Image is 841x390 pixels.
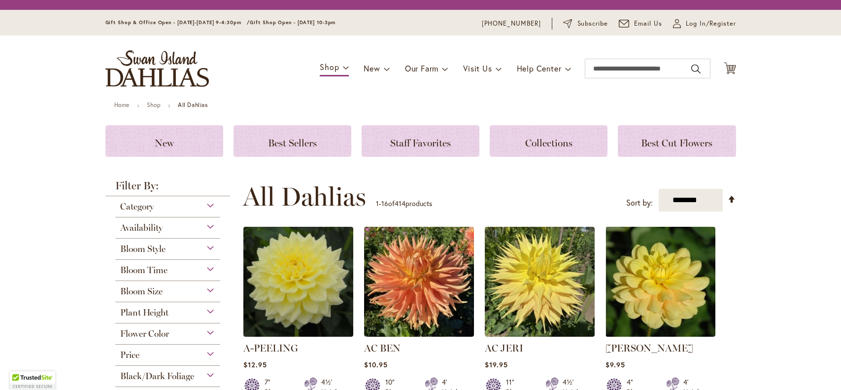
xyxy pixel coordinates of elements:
span: Availability [120,222,163,233]
span: Our Farm [405,63,438,73]
span: Email Us [634,19,662,29]
img: AC BEN [364,227,474,337]
a: Home [114,101,130,108]
span: 1 [376,199,379,208]
span: Gift Shop & Office Open - [DATE]-[DATE] 9-4:30pm / [105,19,250,26]
a: Shop [147,101,161,108]
span: Bloom Style [120,244,166,254]
p: - of products [376,196,432,212]
a: Log In/Register [673,19,736,29]
span: Category [120,201,154,212]
span: Best Cut Flowers [641,137,712,149]
img: A-Peeling [243,227,353,337]
span: Bloom Size [120,286,163,297]
a: A-PEELING [243,342,298,354]
span: Flower Color [120,328,169,339]
span: 414 [395,199,405,208]
span: Collections [525,137,572,149]
strong: All Dahlias [178,101,208,108]
a: New [105,125,223,157]
a: Best Cut Flowers [618,125,736,157]
span: Best Sellers [268,137,317,149]
label: Sort by: [626,194,653,212]
span: $12.95 [243,360,267,369]
a: AC JERI [485,342,523,354]
strong: Filter By: [105,180,231,196]
span: $19.95 [485,360,508,369]
span: 16 [381,199,388,208]
a: AC BEN [364,342,401,354]
a: Email Us [619,19,662,29]
span: Shop [320,62,339,72]
a: AC BEN [364,329,474,339]
span: Plant Height [120,307,168,318]
a: [PERSON_NAME] [606,342,693,354]
span: $9.95 [606,360,625,369]
span: Price [120,350,139,360]
a: AHOY MATEY [606,329,715,339]
a: Staff Favorites [362,125,479,157]
a: store logo [105,50,209,87]
span: $10.95 [364,360,388,369]
span: Visit Us [463,63,492,73]
span: Subscribe [577,19,608,29]
span: Help Center [517,63,562,73]
img: AHOY MATEY [606,227,715,337]
button: Search [691,61,700,77]
img: AC Jeri [485,227,595,337]
div: TrustedSite Certified [10,371,55,390]
span: New [155,137,174,149]
a: AC Jeri [485,329,595,339]
span: New [364,63,380,73]
span: Black/Dark Foliage [120,371,194,382]
span: Gift Shop Open - [DATE] 10-3pm [250,19,336,26]
a: [PHONE_NUMBER] [482,19,541,29]
a: Best Sellers [234,125,351,157]
a: Collections [490,125,607,157]
span: All Dahlias [243,182,366,212]
span: Log In/Register [686,19,736,29]
span: Bloom Time [120,265,168,276]
a: Subscribe [563,19,608,29]
span: Staff Favorites [390,137,451,149]
a: A-Peeling [243,329,353,339]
